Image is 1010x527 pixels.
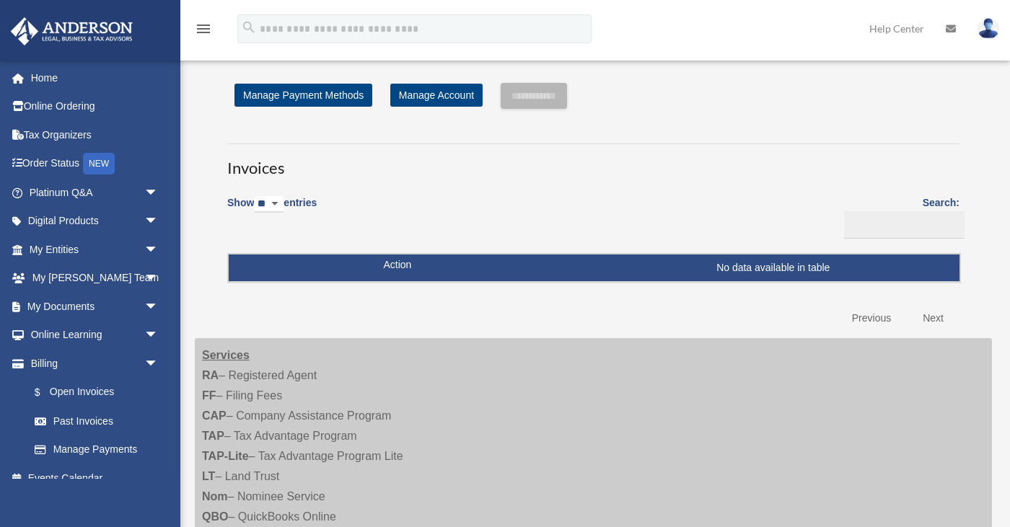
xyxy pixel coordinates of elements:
[227,194,317,227] label: Show entries
[10,63,180,92] a: Home
[10,235,180,264] a: My Entitiesarrow_drop_down
[202,510,228,523] strong: QBO
[20,435,173,464] a: Manage Payments
[254,196,284,213] select: Showentries
[227,143,959,180] h3: Invoices
[43,384,50,402] span: $
[10,349,173,378] a: Billingarrow_drop_down
[390,84,483,107] a: Manage Account
[912,304,954,333] a: Next
[10,207,180,236] a: Digital Productsarrow_drop_down
[83,153,115,174] div: NEW
[195,20,212,37] i: menu
[202,409,227,422] strong: CAP
[202,430,224,442] strong: TAP
[144,264,173,293] span: arrow_drop_down
[978,18,999,39] img: User Pic
[10,92,180,121] a: Online Ordering
[10,149,180,179] a: Order StatusNEW
[202,389,216,402] strong: FF
[195,25,212,37] a: menu
[234,84,372,107] a: Manage Payment Methods
[10,178,180,207] a: Platinum Q&Aarrow_drop_down
[144,349,173,378] span: arrow_drop_down
[20,407,173,435] a: Past Invoices
[844,211,965,239] input: Search:
[229,254,959,282] td: No data available in table
[202,450,249,462] strong: TAP-Lite
[10,264,180,293] a: My [PERSON_NAME] Teamarrow_drop_down
[144,235,173,265] span: arrow_drop_down
[839,194,959,239] label: Search:
[144,321,173,350] span: arrow_drop_down
[20,378,166,407] a: $Open Invoices
[202,490,228,502] strong: Nom
[202,470,215,482] strong: LT
[144,207,173,236] span: arrow_drop_down
[10,292,180,321] a: My Documentsarrow_drop_down
[841,304,902,333] a: Previous
[202,369,219,381] strong: RA
[202,349,250,361] strong: Services
[10,464,180,492] a: Events Calendar
[6,17,137,45] img: Anderson Advisors Platinum Portal
[144,292,173,322] span: arrow_drop_down
[144,178,173,208] span: arrow_drop_down
[10,321,180,350] a: Online Learningarrow_drop_down
[241,19,257,35] i: search
[10,120,180,149] a: Tax Organizers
